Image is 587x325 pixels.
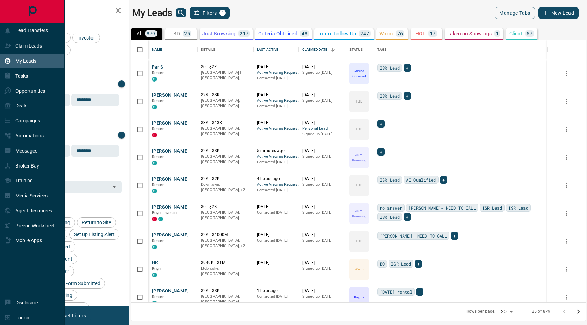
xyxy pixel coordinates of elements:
div: Claimed Date [302,40,328,59]
p: Just Browsing [350,208,368,219]
div: + [377,148,385,156]
div: condos.ca [152,161,157,165]
p: Future Follow Up [317,31,356,36]
p: 1–25 of 879 [527,309,550,315]
p: $2K - $2K [201,176,250,182]
span: + [380,148,382,155]
div: condos.ca [152,273,157,277]
p: Contacted [DATE] [257,160,295,165]
h1: My Leads [132,7,172,19]
span: Active Viewing Request [257,126,295,132]
p: Contacted [DATE] [257,188,295,193]
p: [GEOGRAPHIC_DATA], [GEOGRAPHIC_DATA] [201,154,250,165]
p: [GEOGRAPHIC_DATA] | [GEOGRAPHIC_DATA], [GEOGRAPHIC_DATA] [201,70,250,86]
p: Rows per page: [466,309,496,315]
button: HK [152,260,158,267]
p: TBD [356,183,362,188]
button: Manage Tabs [495,7,535,19]
button: [PERSON_NAME] [152,92,189,99]
p: [DATE] [257,260,295,266]
p: 1 [496,31,499,36]
div: condos.ca [152,77,157,82]
p: $0 - $2K [201,204,250,210]
p: $0 - $2K [201,64,250,70]
p: TBD [356,127,362,132]
span: ISR Lead [482,204,502,211]
p: Midtown | Central, Toronto [201,182,250,193]
button: Open [109,182,119,192]
p: [DATE] [302,204,342,210]
p: [DATE] [257,64,295,70]
p: Contacted [DATE] [257,104,295,109]
p: [GEOGRAPHIC_DATA], [GEOGRAPHIC_DATA] [201,210,250,221]
p: Just Browsing [350,152,368,163]
p: [DATE] [257,232,295,238]
span: Renter [152,183,164,187]
span: ISR Lead [380,64,400,71]
div: + [416,288,423,296]
div: Details [201,40,215,59]
p: $3K - $13K [201,120,250,126]
button: New Lead [538,7,579,19]
span: Active Viewing Request [257,154,295,160]
span: Return to Site [79,220,114,225]
p: $2K - $3K [201,148,250,154]
p: TBD [356,239,362,244]
span: 1 [220,10,225,15]
span: Buyer, Investor [152,211,178,215]
p: [DATE] [302,176,342,182]
p: Signed up [DATE] [302,70,342,76]
span: + [406,213,408,220]
button: more [561,124,572,135]
span: Renter [152,155,164,159]
p: Signed up [DATE] [302,154,342,160]
p: Criteria Obtained [258,31,297,36]
p: 1 hour ago [257,288,295,294]
span: Renter [152,127,164,131]
p: Just Browsing [202,31,235,36]
p: [DATE] [302,64,342,70]
span: + [417,260,420,267]
p: $2K - $3K [201,288,250,294]
p: 25 [184,31,190,36]
span: + [442,176,445,183]
div: 25 [498,306,515,317]
button: Sort [328,45,338,55]
button: more [561,208,572,219]
span: Active Viewing Request [257,98,295,104]
div: property.ca [152,217,157,221]
button: [PERSON_NAME] [152,120,189,127]
div: Return to Site [77,217,116,228]
button: [PERSON_NAME] [152,176,189,183]
p: [DATE] [302,288,342,294]
p: [DATE] [302,232,342,238]
span: + [419,288,421,295]
span: Personal Lead [302,126,342,132]
span: Renter [152,239,164,243]
p: [GEOGRAPHIC_DATA], [GEOGRAPHIC_DATA] [201,98,250,109]
span: [PERSON_NAME]- NEED TO CALL [408,204,476,211]
span: + [406,92,408,99]
button: Far S [152,64,163,71]
button: more [561,152,572,163]
div: Claimed Date [299,40,346,59]
span: AI Qualified [406,176,436,183]
button: Filters1 [190,7,230,19]
p: Signed up [DATE] [302,266,342,271]
p: Signed up [DATE] [302,98,342,104]
p: Signed up [DATE] [302,210,342,216]
span: no answer [380,204,402,211]
button: search button [176,8,186,17]
span: [DATE] rental [380,288,412,295]
span: Buyer [152,267,162,271]
p: [GEOGRAPHIC_DATA], [GEOGRAPHIC_DATA] [201,126,250,137]
p: Warm [379,31,393,36]
p: Etobicoke, [GEOGRAPHIC_DATA] [201,266,250,277]
div: Status [349,40,363,59]
p: 247 [360,31,369,36]
button: [PERSON_NAME] [152,288,189,295]
p: Signed up [DATE] [302,238,342,243]
p: 57 [527,31,532,36]
p: $2K - $1000M [201,232,250,238]
p: [DATE] [302,92,342,98]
